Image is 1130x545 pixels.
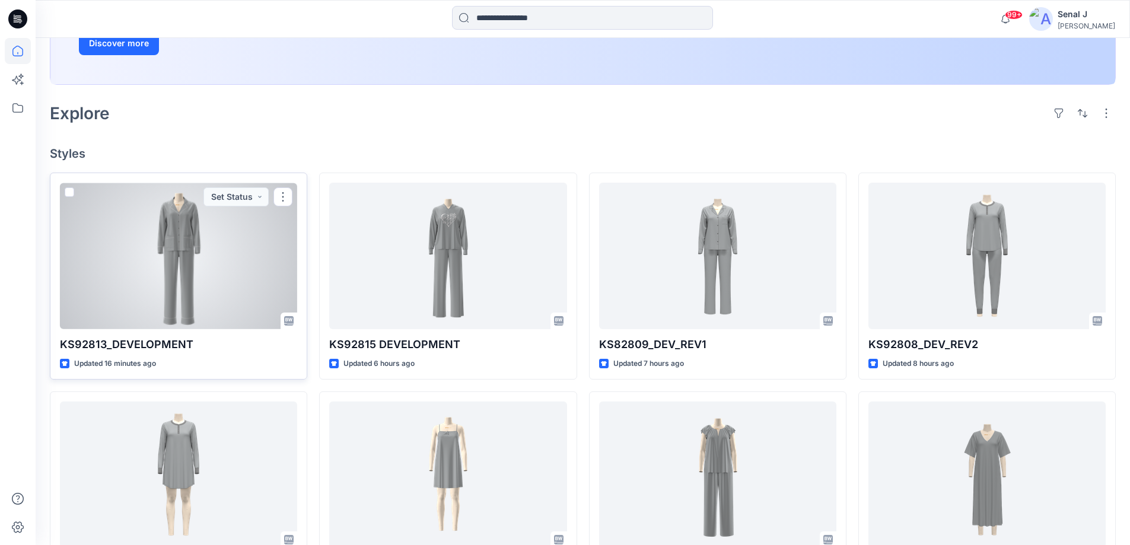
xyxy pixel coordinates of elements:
span: 99+ [1005,10,1023,20]
h2: Explore [50,104,110,123]
a: Discover more [79,31,346,55]
img: avatar [1029,7,1053,31]
p: Updated 16 minutes ago [74,358,156,370]
p: KS82809_DEV_REV1 [599,336,836,353]
p: Updated 8 hours ago [883,358,954,370]
a: KS92808_DEV_REV2 [868,183,1106,329]
p: KS92815 DEVELOPMENT [329,336,566,353]
a: KS82809_DEV_REV1 [599,183,836,329]
a: KS92813_DEVELOPMENT [60,183,297,329]
p: Updated 6 hours ago [343,358,415,370]
h4: Styles [50,146,1116,161]
button: Discover more [79,31,159,55]
a: KS92815 DEVELOPMENT [329,183,566,329]
p: Updated 7 hours ago [613,358,684,370]
div: [PERSON_NAME] [1058,21,1115,30]
p: KS92813_DEVELOPMENT [60,336,297,353]
div: Senal J [1058,7,1115,21]
p: KS92808_DEV_REV2 [868,336,1106,353]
